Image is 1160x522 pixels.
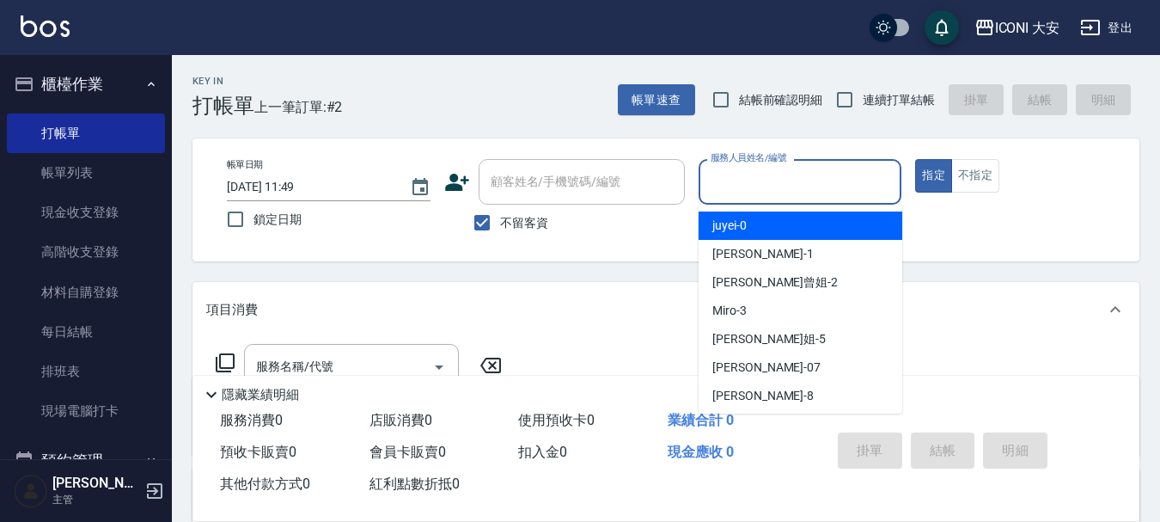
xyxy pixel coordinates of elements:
[254,96,343,118] span: 上一筆訂單:#2
[712,217,747,235] span: juyei -0
[425,353,453,381] button: Open
[712,273,838,292] span: [PERSON_NAME]曾姐 -2
[995,17,1060,39] div: ICONI 大安
[712,330,826,348] span: [PERSON_NAME]姐 -5
[739,91,823,109] span: 結帳前確認明細
[668,444,734,460] span: 現金應收 0
[369,412,432,428] span: 店販消費 0
[712,302,747,320] span: Miro -3
[222,386,299,404] p: 隱藏業績明細
[7,312,165,352] a: 每日結帳
[52,475,140,492] h5: [PERSON_NAME]
[400,167,441,208] button: Choose date, selected date is 2025-08-26
[369,476,460,492] span: 紅利點數折抵 0
[1073,12,1139,44] button: 登出
[7,193,165,232] a: 現金收支登錄
[220,412,283,428] span: 服務消費 0
[668,412,734,428] span: 業績合計 0
[7,439,165,483] button: 預約管理
[206,301,258,319] p: 項目消費
[925,10,959,45] button: save
[518,444,567,460] span: 扣入金 0
[227,173,393,201] input: YYYY/MM/DD hh:mm
[52,492,140,507] p: 主管
[863,91,935,109] span: 連續打單結帳
[618,84,695,116] button: 帳單速查
[7,352,165,391] a: 排班表
[7,391,165,431] a: 現場電腦打卡
[7,153,165,193] a: 帳單列表
[21,15,70,37] img: Logo
[951,159,999,193] button: 不指定
[369,444,446,460] span: 會員卡販賣 0
[192,94,254,118] h3: 打帳單
[915,159,952,193] button: 指定
[7,273,165,312] a: 材料自購登錄
[220,476,310,492] span: 其他付款方式 0
[712,387,814,405] span: [PERSON_NAME] -8
[227,158,263,171] label: 帳單日期
[14,474,48,508] img: Person
[192,282,1139,337] div: 項目消費
[712,245,814,263] span: [PERSON_NAME] -1
[7,62,165,107] button: 櫃檯作業
[220,444,296,460] span: 預收卡販賣 0
[712,359,821,377] span: [PERSON_NAME] -07
[518,412,595,428] span: 使用預收卡 0
[7,114,165,153] a: 打帳單
[192,76,254,87] h2: Key In
[711,151,786,164] label: 服務人員姓名/編號
[253,211,302,229] span: 鎖定日期
[500,214,548,232] span: 不留客資
[7,232,165,272] a: 高階收支登錄
[968,10,1067,46] button: ICONI 大安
